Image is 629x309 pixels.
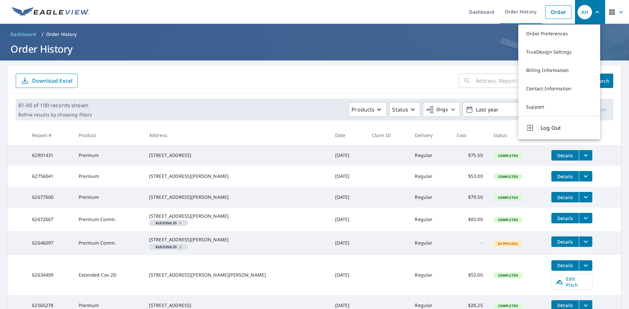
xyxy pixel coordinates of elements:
td: 62672667 [27,208,73,231]
td: $79.50 [451,187,488,208]
span: Log Out [541,124,592,132]
button: filesDropdownBtn-62646097 [579,236,592,247]
span: Details [555,239,575,245]
button: detailsBtn-62634409 [551,260,579,271]
td: 62646097 [27,231,73,255]
td: Premium Comm. [73,231,144,255]
th: Date [330,126,367,145]
nav: breadcrumb [8,29,621,40]
span: Completed [494,174,522,179]
em: Building ID [156,245,177,249]
span: Details [555,194,575,200]
p: 81-90 of 100 records shown [18,101,92,109]
button: detailsBtn-62672667 [551,213,579,223]
span: Completed [494,303,522,308]
th: Claim ID [367,126,410,145]
th: Product [73,126,144,145]
td: Regular [410,187,451,208]
p: Download Excel [32,77,72,84]
div: [STREET_ADDRESS] [149,302,325,309]
span: Details [555,302,575,308]
td: Premium [73,166,144,187]
p: Last year [473,104,550,115]
a: Contact Information [518,79,600,98]
button: Last year [463,102,561,117]
a: Edit Pitch [551,274,592,290]
button: detailsBtn-62646097 [551,236,579,247]
td: Premium [73,187,144,208]
div: [STREET_ADDRESS][PERSON_NAME] [149,213,325,219]
button: Orgs [423,102,460,117]
div: [STREET_ADDRESS][PERSON_NAME] [149,173,325,180]
td: Regular [410,208,451,231]
p: Products [352,106,374,113]
a: Order Preferences [518,25,600,43]
td: Regular [410,231,451,255]
button: filesDropdownBtn-62634409 [579,260,592,271]
span: Completed [494,195,522,200]
span: Details [555,152,575,159]
p: Order History [46,31,77,38]
img: EV Logo [12,7,89,17]
button: Log Out [518,116,600,139]
span: Orgs [426,106,448,114]
span: Details [555,262,575,268]
td: [DATE] [330,166,367,187]
span: Details [555,215,575,221]
span: Completed [494,217,522,222]
td: [DATE] [330,145,367,166]
button: detailsBtn-62677600 [551,192,579,202]
h1: Order History [8,42,621,56]
a: TrueDesign Settings [518,43,600,61]
span: Completed [494,153,522,158]
td: 62801431 [27,145,73,166]
div: [STREET_ADDRESS][PERSON_NAME] [149,236,325,243]
span: 1 [152,221,185,225]
button: detailsBtn-62756041 [551,171,579,181]
a: Billing Information [518,61,600,79]
td: Extended Cov 2D [73,255,144,295]
td: [DATE] [330,208,367,231]
button: Search [590,74,613,88]
button: filesDropdownBtn-62756041 [579,171,592,181]
td: 62756041 [27,166,73,187]
td: [DATE] [330,231,367,255]
span: Completed [494,273,522,278]
button: filesDropdownBtn-62677600 [579,192,592,202]
button: Status [389,102,420,117]
td: Regular [410,255,451,295]
td: [DATE] [330,255,367,295]
button: filesDropdownBtn-62672667 [579,213,592,223]
th: Cost [451,126,488,145]
em: Building ID [156,221,177,225]
td: Premium Comm. [73,208,144,231]
td: Regular [410,166,451,187]
th: Address [144,126,330,145]
th: Delivery [410,126,451,145]
td: 62634409 [27,255,73,295]
td: [DATE] [330,187,367,208]
li: / [42,30,44,38]
td: $75.50 [451,145,488,166]
button: Download Excel [16,74,78,88]
td: Regular [410,145,451,166]
div: AH [578,5,592,19]
td: $53.00 [451,166,488,187]
td: $53.00 [451,255,488,295]
button: Products [349,102,387,117]
div: [STREET_ADDRESS][PERSON_NAME][PERSON_NAME] [149,272,325,278]
th: Report # [27,126,73,145]
span: 2 [152,245,185,249]
div: [STREET_ADDRESS] [149,152,325,159]
td: 62677600 [27,187,73,208]
span: Dashboard [10,31,36,38]
a: Dashboard [8,29,39,40]
span: Edit Pitch [556,276,588,288]
span: In Process [494,241,522,246]
td: - [451,231,488,255]
div: [STREET_ADDRESS][PERSON_NAME] [149,194,325,200]
th: Status [488,126,546,145]
td: Premium [73,145,144,166]
span: Details [555,173,575,180]
p: Refine results by choosing filters [18,112,92,118]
